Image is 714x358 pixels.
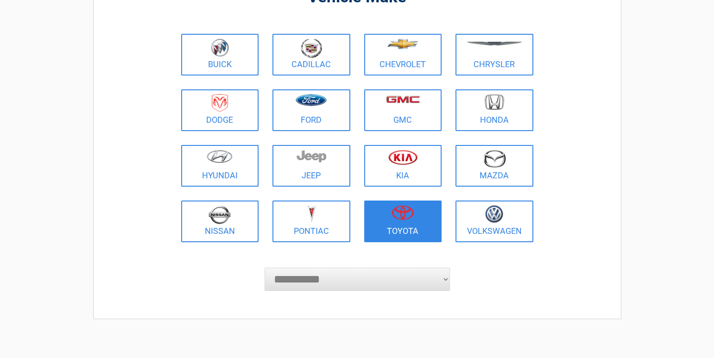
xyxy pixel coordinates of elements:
[301,38,322,58] img: cadillac
[483,150,506,168] img: mazda
[272,34,350,75] a: Cadillac
[455,34,533,75] a: Chrysler
[386,95,420,103] img: gmc
[307,205,316,223] img: pontiac
[455,89,533,131] a: Honda
[455,201,533,242] a: Volkswagen
[364,145,442,187] a: Kia
[364,89,442,131] a: GMC
[211,38,229,57] img: buick
[272,89,350,131] a: Ford
[485,94,504,110] img: honda
[297,150,326,163] img: jeep
[387,39,418,49] img: chevrolet
[296,94,327,106] img: ford
[455,145,533,187] a: Mazda
[364,34,442,75] a: Chevrolet
[272,145,350,187] a: Jeep
[466,42,523,46] img: chrysler
[181,89,259,131] a: Dodge
[392,205,414,220] img: toyota
[485,205,503,223] img: volkswagen
[388,150,417,165] img: kia
[181,201,259,242] a: Nissan
[364,201,442,242] a: Toyota
[181,145,259,187] a: Hyundai
[207,150,233,163] img: hyundai
[212,94,228,112] img: dodge
[209,205,231,224] img: nissan
[181,34,259,75] a: Buick
[272,201,350,242] a: Pontiac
